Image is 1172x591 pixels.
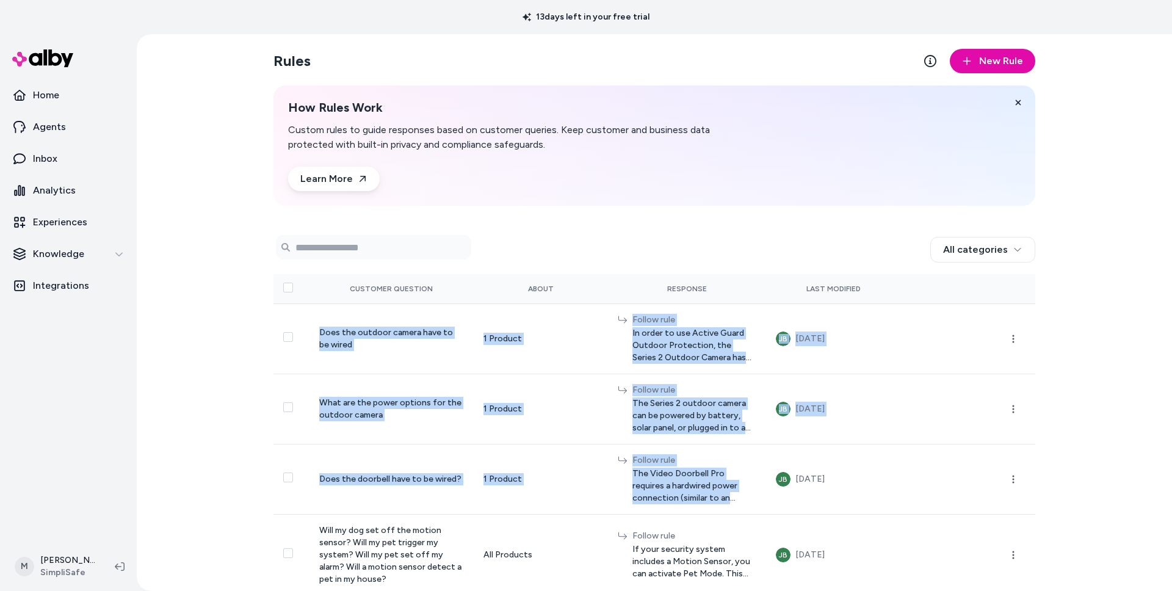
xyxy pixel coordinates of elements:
[283,332,293,342] button: Select row
[33,278,89,293] p: Integrations
[288,100,757,115] h2: How Rules Work
[283,402,293,412] button: Select row
[5,176,132,205] a: Analytics
[776,548,790,562] button: JB
[950,49,1035,73] button: New Rule
[319,525,461,584] span: Will my dog set off the motion sensor? Will my pet trigger my system? Will my pet set off my alar...
[618,284,756,294] div: Response
[5,112,132,142] a: Agents
[33,151,57,166] p: Inbox
[483,403,598,415] div: 1 Product
[632,327,756,364] span: In order to use Active Guard Outdoor Protection, the Series 2 Outdoor Camera has to be to plugged...
[5,81,132,110] a: Home
[795,402,825,416] div: [DATE]
[319,474,461,484] span: Does the doorbell have to be wired?
[776,472,790,487] button: JB
[33,183,76,198] p: Analytics
[40,567,95,579] span: SimpliSafe
[33,247,84,261] p: Knowledge
[283,473,293,482] button: Select row
[483,549,598,561] div: All Products
[283,283,293,292] button: Select all
[776,332,790,346] button: JB
[288,167,380,191] a: Learn More
[273,51,311,71] h2: Rules
[33,215,87,230] p: Experiences
[5,208,132,237] a: Experiences
[7,547,105,586] button: M[PERSON_NAME]SimpliSafe
[483,284,598,294] div: About
[12,49,73,67] img: alby Logo
[632,397,756,434] span: The Series 2 outdoor camera can be powered by battery, solar panel, or plugged in to a power outlet.
[15,557,34,576] span: M
[776,284,891,294] div: Last Modified
[795,472,825,487] div: [DATE]
[40,554,95,567] p: [PERSON_NAME]
[515,11,657,23] p: 13 days left in your free trial
[795,332,825,346] div: [DATE]
[632,543,756,580] span: If your security system includes a Motion Sensor, you can activate Pet Mode. This setting allows ...
[319,284,464,294] div: Customer Question
[776,402,790,416] button: JB
[283,548,293,558] button: Select row
[632,314,756,326] div: Follow rule
[632,468,756,504] span: The Video Doorbell Pro requires a hardwired power connection (similar to an electric light fixtur...
[319,327,453,350] span: Does the outdoor camera have to be wired
[632,384,756,396] div: Follow rule
[483,473,598,485] div: 1 Product
[979,54,1023,68] span: New Rule
[5,144,132,173] a: Inbox
[288,123,757,152] p: Custom rules to guide responses based on customer queries. Keep customer and business data protec...
[319,397,461,420] span: What are the power options for the outdoor camera
[33,120,66,134] p: Agents
[632,454,756,466] div: Follow rule
[632,530,756,542] div: Follow rule
[5,271,132,300] a: Integrations
[5,239,132,269] button: Knowledge
[33,88,59,103] p: Home
[930,237,1035,263] button: All categories
[483,333,598,345] div: 1 Product
[795,548,825,562] div: [DATE]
